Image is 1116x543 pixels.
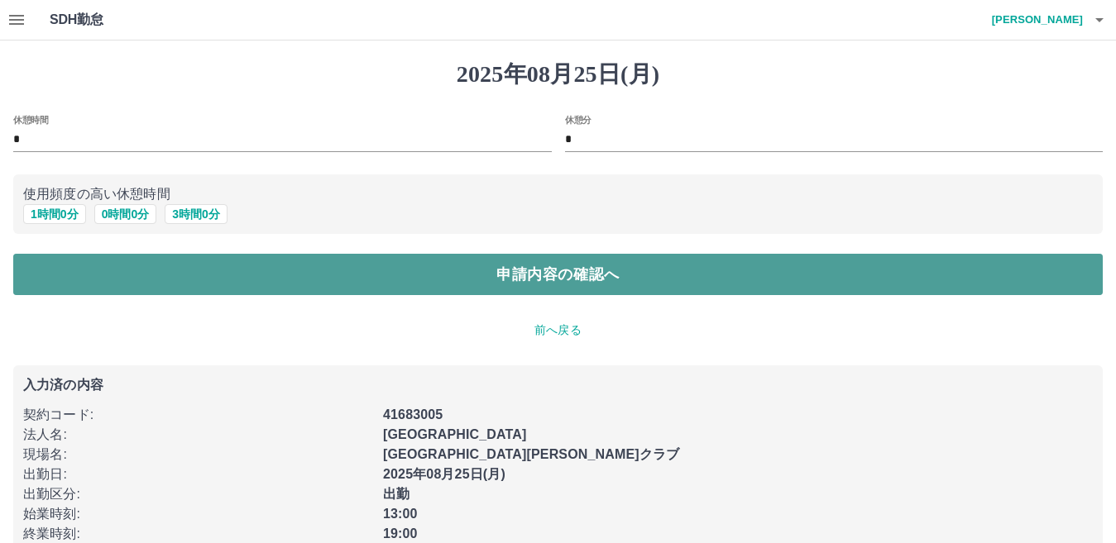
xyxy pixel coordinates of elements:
[94,204,157,224] button: 0時間0分
[383,507,418,521] b: 13:00
[565,113,592,126] label: 休憩分
[23,405,373,425] p: 契約コード :
[383,467,505,481] b: 2025年08月25日(月)
[383,447,679,461] b: [GEOGRAPHIC_DATA][PERSON_NAME]クラブ
[165,204,228,224] button: 3時間0分
[13,113,48,126] label: 休憩時間
[23,504,373,524] p: 始業時刻 :
[23,425,373,445] p: 法人名 :
[383,427,527,441] b: [GEOGRAPHIC_DATA]
[383,526,418,541] b: 19:00
[13,60,1103,88] h1: 2025年08月25日(月)
[23,464,373,484] p: 出勤日 :
[23,484,373,504] p: 出勤区分 :
[383,407,443,422] b: 41683005
[23,184,1093,204] p: 使用頻度の高い休憩時間
[23,379,1093,392] p: 入力済の内容
[23,445,373,464] p: 現場名 :
[13,322,1103,339] p: 前へ戻る
[13,254,1103,295] button: 申請内容の確認へ
[383,487,410,501] b: 出勤
[23,204,86,224] button: 1時間0分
